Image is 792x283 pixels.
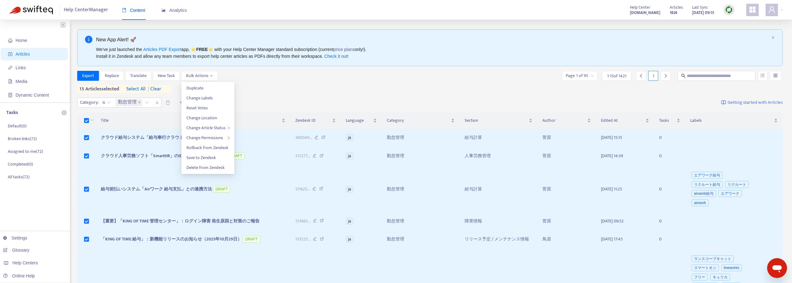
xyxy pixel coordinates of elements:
span: フリー [691,274,708,281]
span: search [681,74,686,78]
span: ja [346,153,354,159]
span: Getting started with Articles [728,99,783,106]
button: Export [77,71,99,81]
td: 給与計算 [460,129,537,146]
td: 給与計算 [460,166,537,213]
td: 勤怠管理 [382,213,460,230]
img: sync.dc5367851b00ba804db3.png [725,6,733,14]
span: Analytics [162,8,187,13]
span: down [210,74,213,77]
span: Export [82,72,94,79]
a: Settings [3,235,27,240]
span: Language [346,117,372,124]
td: 勤怠管理 [382,146,460,166]
span: Translate [130,72,147,79]
strong: [DATE] 09:15 [692,9,714,16]
td: 0 [654,129,685,146]
a: Articles PDF Export [143,47,181,52]
span: Help Centers [12,260,38,265]
span: info-circle [85,36,92,43]
span: Reset Votes [186,104,208,112]
span: Change Article Status [186,124,226,131]
div: We've just launched the app, ⭐ ⭐️ with your Help Center Manager standard subscription (current on... [96,46,769,60]
span: ja [346,134,354,141]
span: Replace [105,72,119,79]
button: Translate [125,71,152,81]
span: Title [101,117,280,124]
a: price plans [334,47,355,52]
span: Change Labels [186,94,213,102]
span: 「KING OF TIME 給与」：新機能リリースのお知らせ（2025年10月29日） [101,235,242,243]
span: Edited At [601,117,644,124]
span: right [227,136,231,140]
span: Articles [16,52,30,57]
span: airwork [691,199,709,206]
td: 菅原 [537,129,596,146]
span: 513225 ... [295,236,311,243]
span: リクルート給与 [691,181,723,188]
span: unordered-list [760,73,765,78]
span: home [8,38,12,43]
span: container [8,93,12,97]
div: New App Alert! 🚀 [96,36,769,43]
span: Labels [690,117,773,124]
img: Swifteq [9,6,53,14]
td: 障害情報 [460,213,537,230]
p: Completed ( 0 ) [8,161,33,167]
th: Language [341,112,382,129]
span: Change Permissions [186,134,223,141]
span: left [639,74,643,78]
span: Last Sync [692,4,708,11]
span: 360049 ... [295,134,312,141]
span: Help Center [630,4,650,11]
p: Broken links ( 72 ) [8,135,37,142]
td: 勤怠管理 [382,230,460,249]
td: 勤怠管理 [382,166,460,213]
span: Links [16,65,26,70]
span: [DATE] 11:25 [601,185,622,193]
span: Category : [77,98,100,107]
th: Tasks [654,112,685,129]
strong: [DOMAIN_NAME] [630,9,660,16]
span: 15 articles selected [77,85,120,93]
p: Assigned to me ( 72 ) [8,148,43,155]
a: Glossary [3,248,29,253]
a: Check it out! [324,54,349,59]
span: + Add filter [180,99,201,106]
button: Replace [100,71,124,81]
th: Labels [685,112,783,129]
span: エアワーク給与 [691,172,723,179]
p: Tasks [6,109,18,116]
th: Category [382,112,460,129]
span: Author [542,117,586,124]
p: All tasks ( 72 ) [8,174,30,180]
iframe: メッセージングウィンドウを開くボタン [767,258,787,278]
span: スマートオン [691,264,719,271]
td: 勤怠管理 [382,129,460,146]
span: クラウド人事労務ソフト「SmartHR」のID管理機能との連携方法 [101,152,226,159]
span: down [90,118,94,122]
button: Bulk Actionsdown [181,71,218,81]
p: Default ( 0 ) [8,123,26,129]
span: 勤怠管理 [115,99,142,106]
strong: 1824 [670,9,677,16]
td: 菅原 [537,166,596,213]
img: image-link [721,100,726,105]
th: Author [537,112,596,129]
span: Category [387,117,450,124]
td: 菅原 [537,213,596,230]
span: Rollback from Zendesk [186,144,228,151]
span: delete [166,100,170,105]
td: 鳥居 [537,230,596,249]
span: ja [346,186,354,193]
span: clear [146,85,161,93]
span: 512277 ... [295,153,310,159]
td: 0 [654,166,685,213]
span: ランスコープキャット [691,255,734,262]
span: lineworks [721,264,742,271]
span: is [102,98,111,107]
span: | [148,85,149,93]
button: unordered-list [758,71,767,81]
b: FREE [196,47,208,52]
span: Bulk Actions [186,72,213,79]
